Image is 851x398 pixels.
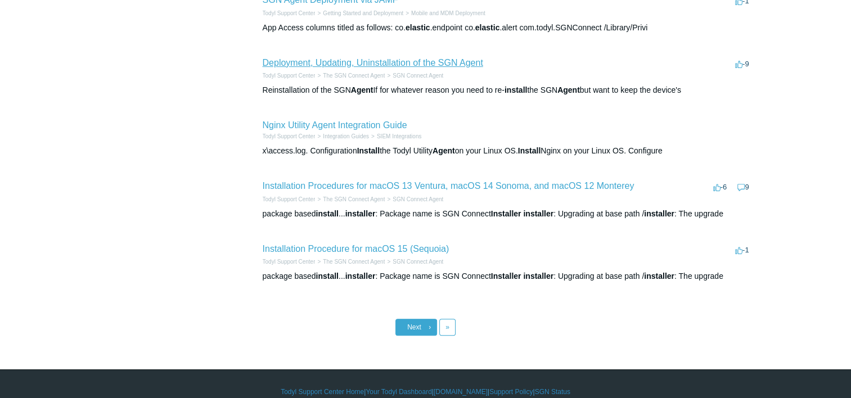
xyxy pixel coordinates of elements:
[411,10,485,16] a: Mobile and MDM Deployment
[523,209,553,218] em: installer
[345,272,376,281] em: installer
[263,133,316,139] a: Todyl Support Center
[377,133,421,139] a: SIEM Integrations
[644,272,674,281] em: installer
[505,85,527,94] em: install
[315,9,403,17] li: Getting Started and Deployment
[351,85,373,94] em: Agent
[557,85,580,94] em: Agent
[316,209,338,218] em: install
[281,387,364,397] a: Todyl Support Center Home
[263,73,316,79] a: Todyl Support Center
[263,196,316,202] a: Todyl Support Center
[535,387,570,397] a: SGN Status
[263,208,752,220] div: package based ... : Package name is SGN Connect : Upgrading at base path / : The upgrade
[518,146,541,155] em: Install
[263,259,316,265] a: Todyl Support Center
[315,257,385,266] li: The SGN Connect Agent
[407,323,421,331] span: Next
[357,146,380,155] em: Install
[263,145,752,157] div: x\access.log. Configuration the Todyl Utility on your Linux OS. Nginx on your Linux OS. Configure
[100,387,752,397] div: | | | |
[406,23,430,32] em: elastic
[433,146,455,155] em: Agent
[644,209,674,218] em: installer
[263,257,316,266] li: Todyl Support Center
[315,71,385,80] li: The SGN Connect Agent
[385,71,443,80] li: SGN Connect Agent
[315,195,385,203] li: The SGN Connect Agent
[316,272,338,281] em: install
[323,133,369,139] a: Integration Guides
[735,60,749,68] span: -9
[263,195,316,203] li: Todyl Support Center
[445,323,449,331] span: »
[429,323,431,331] span: ›
[323,259,385,265] a: The SGN Connect Agent
[713,183,727,191] span: -6
[263,244,449,254] a: Installation Procedure for macOS 15 (Sequoia)
[263,120,407,130] a: Nginx Utility Agent Integration Guide
[434,387,488,397] a: [DOMAIN_NAME]
[345,209,376,218] em: installer
[263,10,316,16] a: Todyl Support Center
[263,84,752,96] div: Reinstallation of the SGN If for whatever reason you need to re- the SGN but want to keep the dev...
[523,272,553,281] em: installer
[735,246,749,254] span: -1
[323,196,385,202] a: The SGN Connect Agent
[263,181,634,191] a: Installation Procedures for macOS 13 Ventura, macOS 14 Sonoma, and macOS 12 Monterey
[403,9,485,17] li: Mobile and MDM Deployment
[315,132,369,141] li: Integration Guides
[369,132,421,141] li: SIEM Integrations
[263,270,752,282] div: package based ... : Package name is SGN Connect : Upgrading at base path / : The upgrade
[263,9,316,17] li: Todyl Support Center
[737,183,749,191] span: 9
[385,257,443,266] li: SGN Connect Agent
[491,272,521,281] em: Installer
[263,22,752,34] div: App Access columns titled as follows: co. .endpoint co. .alert com.todyl.SGNConnect /Library/Privi
[395,319,437,336] a: Next
[491,209,521,218] em: Installer
[393,73,443,79] a: SGN Connect Agent
[393,259,443,265] a: SGN Connect Agent
[323,10,403,16] a: Getting Started and Deployment
[393,196,443,202] a: SGN Connect Agent
[366,387,431,397] a: Your Todyl Dashboard
[323,73,385,79] a: The SGN Connect Agent
[475,23,500,32] em: elastic
[489,387,533,397] a: Support Policy
[263,58,483,67] a: Deployment, Updating, Uninstallation of the SGN Agent
[385,195,443,203] li: SGN Connect Agent
[263,132,316,141] li: Todyl Support Center
[263,71,316,80] li: Todyl Support Center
